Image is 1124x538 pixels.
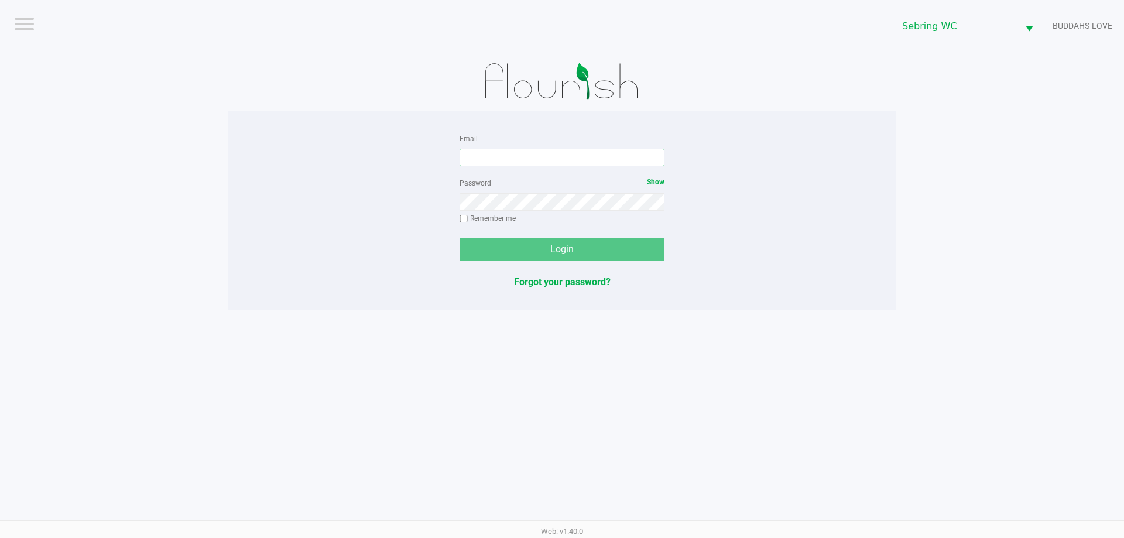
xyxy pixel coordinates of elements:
span: Web: v1.40.0 [541,527,583,536]
button: Select [1018,12,1040,40]
label: Remember me [460,213,516,224]
input: Remember me [460,215,468,223]
button: Forgot your password? [514,275,611,289]
label: Password [460,178,491,189]
label: Email [460,133,478,144]
span: Sebring WC [902,19,1011,33]
span: Show [647,178,664,186]
span: BUDDAHS-LOVE [1053,20,1112,32]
